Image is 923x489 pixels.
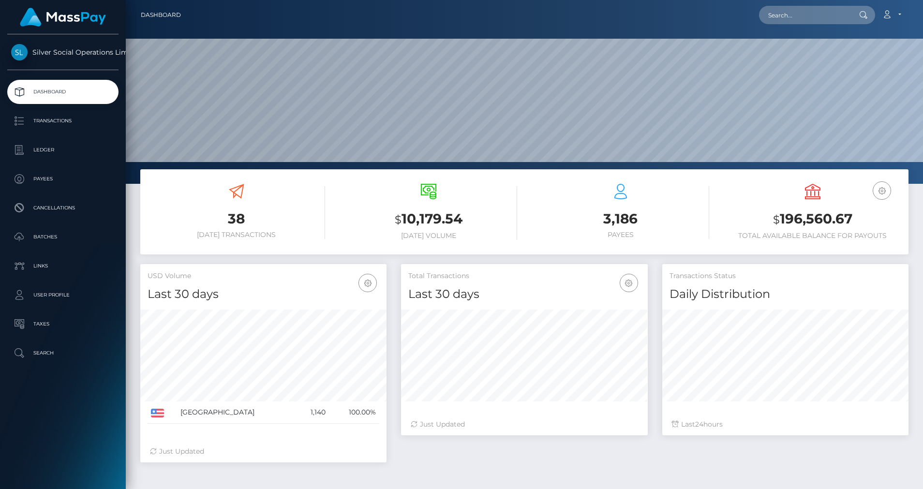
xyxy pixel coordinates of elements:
[11,172,115,186] p: Payees
[11,44,28,60] img: Silver Social Operations Limited
[151,409,164,417] img: US.png
[340,232,517,240] h6: [DATE] Volume
[7,196,119,220] a: Cancellations
[411,419,638,430] div: Just Updated
[148,231,325,239] h6: [DATE] Transactions
[11,201,115,215] p: Cancellations
[11,114,115,128] p: Transactions
[7,109,119,133] a: Transactions
[340,209,517,229] h3: 10,179.54
[532,231,709,239] h6: Payees
[408,271,640,281] h5: Total Transactions
[670,271,901,281] h5: Transactions Status
[11,143,115,157] p: Ledger
[532,209,709,228] h3: 3,186
[408,286,640,303] h4: Last 30 days
[670,286,901,303] h4: Daily Distribution
[11,317,115,331] p: Taxes
[11,259,115,273] p: Links
[11,85,115,99] p: Dashboard
[148,286,379,303] h4: Last 30 days
[148,209,325,228] h3: 38
[7,341,119,365] a: Search
[672,419,899,430] div: Last hours
[395,213,402,226] small: $
[297,401,329,424] td: 1,140
[724,232,901,240] h6: Total Available Balance for Payouts
[11,230,115,244] p: Batches
[177,401,297,424] td: [GEOGRAPHIC_DATA]
[7,283,119,307] a: User Profile
[7,80,119,104] a: Dashboard
[695,420,703,429] span: 24
[7,312,119,336] a: Taxes
[148,271,379,281] h5: USD Volume
[724,209,901,229] h3: 196,560.67
[150,446,377,457] div: Just Updated
[773,213,780,226] small: $
[760,6,851,24] input: Search...
[7,138,119,162] a: Ledger
[329,401,379,424] td: 100.00%
[20,8,106,27] img: MassPay Logo
[7,167,119,191] a: Payees
[7,225,119,249] a: Batches
[7,254,119,278] a: Links
[11,288,115,302] p: User Profile
[7,48,119,57] span: Silver Social Operations Limited
[11,346,115,360] p: Search
[141,5,181,25] a: Dashboard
